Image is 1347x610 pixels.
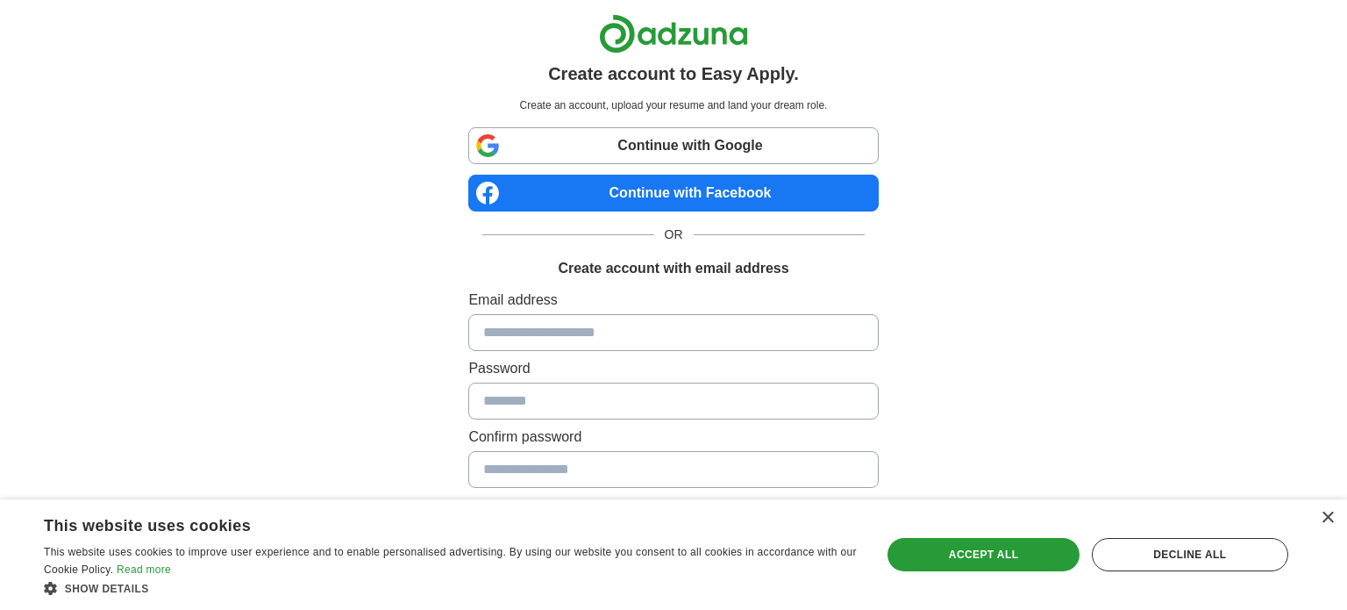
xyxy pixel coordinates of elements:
[65,583,149,595] span: Show details
[1321,512,1334,525] div: Close
[468,127,878,164] a: Continue with Google
[468,290,878,311] label: Email address
[44,579,857,597] div: Show details
[472,97,874,113] p: Create an account, upload your resume and land your dream role.
[468,358,878,379] label: Password
[548,61,799,87] h1: Create account to Easy Apply.
[887,538,1079,571] div: Accept all
[654,226,694,244] span: OR
[44,546,857,576] span: This website uses cookies to improve user experience and to enable personalised advertising. By u...
[468,427,878,448] label: Confirm password
[117,563,171,576] a: Read more, opens a new window
[599,14,748,54] img: Adzuna logo
[44,510,813,536] div: This website uses cookies
[558,258,788,279] h1: Create account with email address
[468,175,878,212] a: Continue with Facebook
[1092,538,1288,571] div: Decline all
